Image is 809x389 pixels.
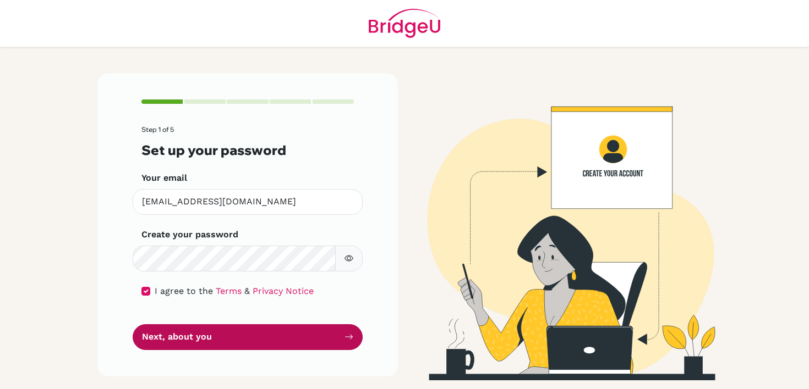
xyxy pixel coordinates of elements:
[133,324,363,350] button: Next, about you
[155,286,213,296] span: I agree to the
[253,286,314,296] a: Privacy Notice
[141,228,238,241] label: Create your password
[133,189,363,215] input: Insert your email*
[141,171,187,185] label: Your email
[141,142,354,158] h3: Set up your password
[244,286,250,296] span: &
[141,125,174,134] span: Step 1 of 5
[216,286,242,296] a: Terms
